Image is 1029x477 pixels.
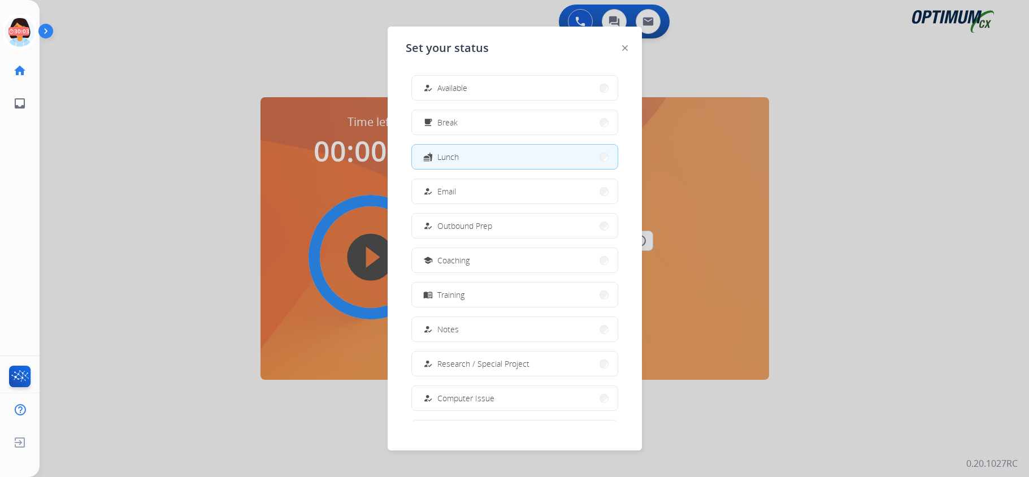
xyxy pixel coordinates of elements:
mat-icon: how_to_reg [423,393,432,403]
mat-icon: fastfood [423,152,432,162]
span: Available [437,82,467,94]
button: Coaching [412,248,618,272]
span: Lunch [437,151,459,163]
p: 0.20.1027RC [966,457,1018,470]
mat-icon: home [13,64,27,77]
mat-icon: how_to_reg [423,83,432,93]
span: Email [437,185,456,197]
span: Training [437,289,464,301]
button: Internet Issue [412,420,618,445]
button: Training [412,283,618,307]
img: close-button [622,45,628,51]
button: Research / Special Project [412,352,618,376]
button: Notes [412,317,618,341]
span: Notes [437,323,459,335]
button: Outbound Prep [412,214,618,238]
button: Email [412,179,618,203]
mat-icon: free_breakfast [423,118,432,127]
button: Available [412,76,618,100]
mat-icon: how_to_reg [423,221,432,231]
span: Set your status [406,40,489,56]
button: Break [412,110,618,135]
mat-icon: menu_book [423,290,432,300]
mat-icon: how_to_reg [423,359,432,368]
span: Outbound Prep [437,220,492,232]
mat-icon: how_to_reg [423,187,432,196]
button: Computer Issue [412,386,618,410]
mat-icon: inbox [13,97,27,110]
button: Lunch [412,145,618,169]
mat-icon: school [423,255,432,265]
span: Coaching [437,254,470,266]
span: Break [437,116,458,128]
span: Computer Issue [437,392,494,404]
mat-icon: how_to_reg [423,324,432,334]
span: Research / Special Project [437,358,529,370]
